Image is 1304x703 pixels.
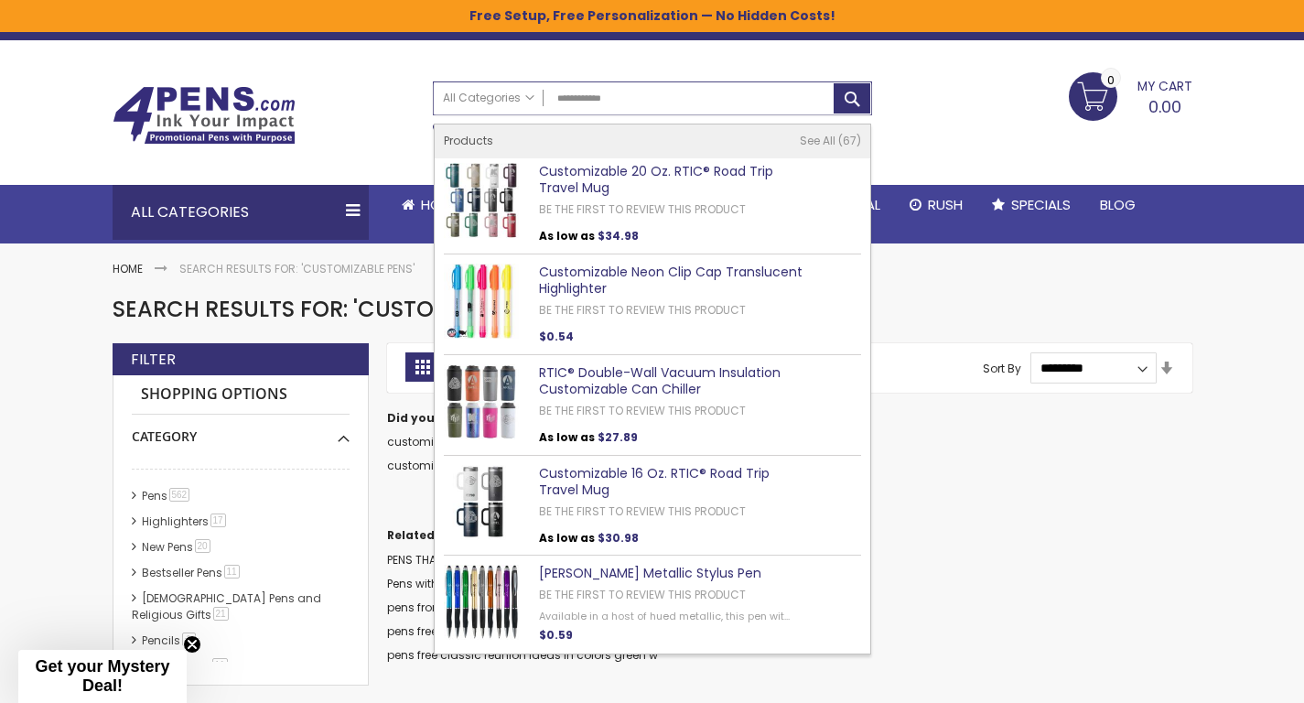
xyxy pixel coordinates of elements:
span: Rush [928,195,963,214]
a: Pencils6 [137,633,202,648]
span: 0.00 [1148,95,1181,118]
span: $27.89 [598,429,638,445]
div: Category [132,415,350,446]
a: Be the first to review this product [539,403,746,418]
a: 0.00 0 [1069,72,1192,118]
img: 4Pens Custom Pens and Promotional Products [113,86,296,145]
span: 11 [212,658,228,672]
a: Pens562 [137,488,197,503]
img: Lory Metallic Stylus Pen [444,565,519,640]
span: $0.59 [539,627,573,643]
span: Home [421,195,458,214]
span: $34.98 [598,228,639,243]
a: Bestseller Pens11 [137,565,246,580]
strong: Search results for: 'customizable pens' [179,261,415,276]
span: $30.98 [598,530,639,546]
span: 0 [1107,71,1115,89]
div: Available in a host of hued metallic, this pen wit... [539,610,810,623]
a: Customizable 16 Oz. RTIC® Road Trip Travel Mug [539,464,770,500]
a: Be the first to review this product [539,503,746,519]
span: $0.54 [539,329,574,344]
span: See All [800,133,835,148]
a: Highlighters17 [137,514,232,529]
a: customizable peak [387,458,494,473]
img: RTIC® Double-Wall Vacuum Insulation Customizable Can Chiller [444,364,519,439]
div: Free shipping on pen orders over $199 [718,115,872,152]
strong: Shopping Options [132,375,350,415]
img: Customizable Neon Clip Cap Translucent Highlighter [444,264,519,339]
a: Pens with A Li [387,576,458,591]
span: As low as [539,429,595,445]
div: Sign In [1131,22,1191,36]
dt: Did you mean [387,411,1192,426]
span: Blog [1100,195,1136,214]
a: customizable pink [387,434,490,449]
span: All Categories [443,91,534,105]
img: Customizable 20 Oz. RTIC® Road Trip Travel Mug [444,163,519,238]
span: 21 [213,607,229,621]
span: 20 [195,539,210,553]
a: pens from classic reunion ideas in colors green w [387,600,664,615]
span: Search results for: 'customizable pens' [113,294,588,324]
span: Specials [1011,195,1071,214]
a: Wishlist [910,21,971,35]
img: Customizable 16 Oz. RTIC® Road Trip Travel Mug [444,465,519,540]
dt: Related search terms [387,528,1192,543]
a: Customizable Neon Clip Cap Translucent Highlighter [539,263,803,298]
span: Products [444,133,493,148]
button: Close teaser [183,635,201,654]
a: All Categories [434,82,544,113]
a: Be the first to review this product [539,302,746,318]
div: All Categories [113,185,369,240]
a: Be the first to review this product [539,201,746,217]
a: RTIC® Double-Wall Vacuum Insulation Customizable Can Chiller [539,363,781,399]
span: 17 [210,514,226,527]
a: pens free classic reunion ideas in colors green w [387,647,658,663]
label: Sort By [983,360,1021,375]
a: Home [113,261,143,276]
a: Be the first to review this product [539,587,746,602]
a: Blog [1085,185,1150,225]
a: [DEMOGRAPHIC_DATA] Pens and Religious Gifts21 [132,590,321,622]
strong: Filter [131,350,176,370]
span: As low as [539,530,595,546]
a: [PERSON_NAME] Metallic Stylus Pen [539,564,761,582]
a: Home [387,185,473,225]
a: Create an Account [992,21,1113,35]
strong: Grid [405,352,440,382]
a: Specials [977,185,1085,225]
a: Rush [895,185,977,225]
span: 11 [224,565,240,579]
span: As low as [539,228,595,243]
a: PENS THAT CAN BE BOUGHT IN DIFFERENT COLORS [387,552,650,568]
a: pens free classi reunion ideas in colors [PERSON_NAME] [387,623,695,639]
a: New Pens20 [137,539,217,555]
span: 6 [182,633,196,646]
span: Get your Mystery Deal! [35,657,169,695]
span: 67 [838,133,861,148]
div: Get your Mystery Deal!Close teaser [18,650,187,703]
a: Customizable 20 Oz. RTIC® Road Trip Travel Mug [539,162,773,198]
a: See All 67 [800,134,861,148]
span: 562 [169,488,190,502]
